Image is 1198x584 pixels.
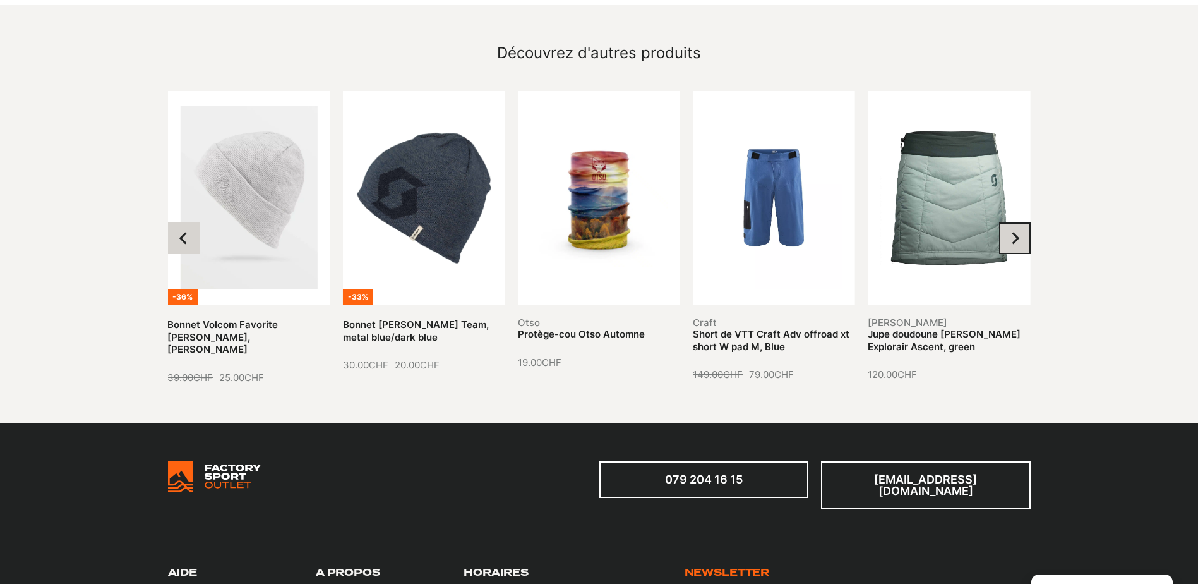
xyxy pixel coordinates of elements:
li: 10 of 10 [518,91,680,386]
a: Short de VTT Craft Adv offroad xt short W pad M, Blue [693,328,849,353]
a: 079 204 16 15 [599,461,809,498]
h3: Aide [168,567,197,580]
h3: Newsletter [685,567,770,580]
img: Bricks Woocommerce Starter [168,461,261,493]
h3: Horaires [464,567,529,580]
li: 1 of 10 [693,91,855,386]
a: Bonnet Volcom Favorite [PERSON_NAME], [PERSON_NAME] [167,319,278,355]
button: Next slide [999,222,1031,254]
li: 8 of 10 [167,91,330,386]
button: Previous slide [168,222,200,254]
a: Protège-cou Otso Automne [518,328,645,340]
a: Jupe doudoune [PERSON_NAME] Explorair Ascent, green [868,328,1021,353]
a: [EMAIL_ADDRESS][DOMAIN_NAME] [821,461,1031,509]
li: 2 of 10 [868,91,1030,386]
li: 9 of 10 [343,91,505,386]
h3: A propos [316,567,380,580]
h3: Découvrez d'autres produits [497,43,701,63]
a: Bonnet [PERSON_NAME] Team, metal blue/dark blue [343,319,489,343]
